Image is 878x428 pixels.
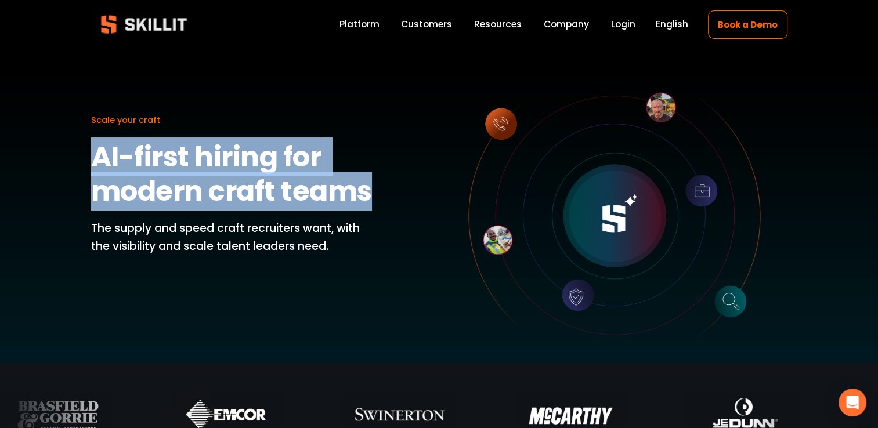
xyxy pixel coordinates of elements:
[611,17,635,32] a: Login
[544,17,589,32] a: Company
[401,17,452,32] a: Customers
[474,17,522,32] a: folder dropdown
[91,220,378,255] p: The supply and speed craft recruiters want, with the visibility and scale talent leaders need.
[91,7,197,42] img: Skillit
[656,17,688,32] div: language picker
[91,114,161,126] span: Scale your craft
[656,17,688,31] span: English
[339,17,379,32] a: Platform
[708,10,787,39] a: Book a Demo
[91,137,372,211] strong: AI-first hiring for modern craft teams
[474,17,522,31] span: Resources
[839,389,866,416] div: Open Intercom Messenger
